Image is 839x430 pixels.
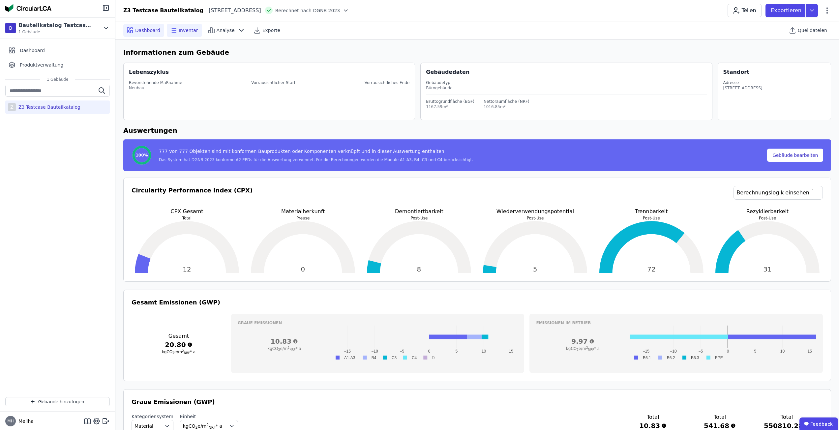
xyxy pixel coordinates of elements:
[5,23,16,33] div: B
[180,413,238,420] label: Einheit
[426,104,474,109] div: 1167.59m²
[577,348,579,351] sub: 2
[195,425,198,429] sub: 2
[206,423,209,427] sup: 2
[723,85,763,91] div: [STREET_ADDRESS]
[20,62,63,68] span: Produktverwaltung
[5,4,51,12] img: Concular
[275,7,340,14] span: Berechnet nach DGNB 2023
[129,85,182,91] div: Neubau
[262,27,280,34] span: Exporte
[248,208,358,215] p: Materialherkunft
[132,340,226,349] h3: 20.80
[480,215,590,221] p: Post-Use
[132,208,242,215] p: CPX Gesamt
[712,215,823,221] p: Post-Use
[364,208,474,215] p: Demontiertbarkeit
[536,320,816,326] h3: Emissionen im betrieb
[7,419,14,423] span: MH
[16,104,80,110] div: Z3 Testcase Bauteilkatalog
[135,153,148,158] span: 100%
[20,47,45,54] span: Dashboard
[135,27,160,34] span: Dashboard
[596,215,707,221] p: Post-Use
[238,337,331,346] h3: 10.83
[129,80,182,85] div: Bevorstehende Maßnahme
[132,397,823,407] h3: Graue Emissionen (GWP)
[365,80,409,85] div: Vorrausichtliches Ende
[734,186,823,200] a: Berechnungslogik einsehen
[132,215,242,221] p: Total
[18,29,94,35] span: 1 Gebäude
[426,99,474,104] div: Bruttogrundfläche (BGF)
[40,77,75,82] span: 1 Gebäude
[123,7,203,14] div: Z3 Testcase Bauteilkatalog
[16,418,34,424] span: Meliha
[203,7,261,14] div: [STREET_ADDRESS]
[179,27,198,34] span: Inventar
[251,80,295,85] div: Vorrausichtlicher Start
[267,346,301,351] span: kgCO e/m * a
[771,7,803,14] p: Exportieren
[248,215,358,221] p: Preuse
[723,80,763,85] div: Adresse
[484,99,529,104] div: Nettoraumfläche (NRF)
[764,413,810,421] h3: Total
[162,350,195,354] span: kgCO e/m * a
[723,68,749,76] div: Standort
[159,148,473,157] div: 777 von 777 Objekten sind mit konformen Bauprodukten oder Komponenten verknüpft und in dieser Aus...
[288,346,290,349] sup: 2
[209,425,216,429] sub: NRF
[129,68,169,76] div: Lebenszyklus
[289,348,295,351] sub: NRF
[767,149,823,162] button: Gebäude bearbeiten
[630,413,676,421] h3: Total
[217,27,235,34] span: Analyse
[588,348,594,351] sub: NRF
[159,157,473,162] div: Das System hat DGNB 2023 konforme A2 EPDs für die Auswertung verwendet. Für die Berechnungen wurd...
[132,186,253,208] h3: Circularity Performance Index (CPX)
[365,85,409,91] div: --
[8,103,16,111] div: Z
[278,348,280,351] sub: 2
[184,351,190,355] sub: NRF
[132,413,173,420] label: Kategoriensystem
[18,21,94,29] div: Bauteilkatalog Testcase Z3
[566,346,600,351] span: kgCO e/m * a
[536,337,629,346] h3: 9.97
[123,47,831,57] h6: Informationen zum Gebäude
[238,320,518,326] h3: Graue Emissionen
[364,215,474,221] p: Post-Use
[182,349,184,353] sup: 2
[251,85,295,91] div: --
[132,298,823,307] h3: Gesamt Emissionen (GWP)
[5,397,110,406] button: Gebäude hinzufügen
[172,351,174,355] sub: 2
[728,4,762,17] button: Teilen
[798,27,827,34] span: Quelldateien
[123,126,831,135] h6: Auswertungen
[426,80,706,85] div: Gebäudetyp
[697,413,743,421] h3: Total
[586,346,588,349] sup: 2
[480,208,590,215] p: Wiederverwendungspotential
[712,208,823,215] p: Rezyklierbarkeit
[484,104,529,109] div: 1016.85m²
[183,423,222,429] span: kgCO e/m * a
[135,423,153,429] span: Material
[132,332,226,340] h3: Gesamt
[426,68,712,76] div: Gebäudedaten
[596,208,707,215] p: Trennbarkeit
[426,85,706,91] div: Bürogebäude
